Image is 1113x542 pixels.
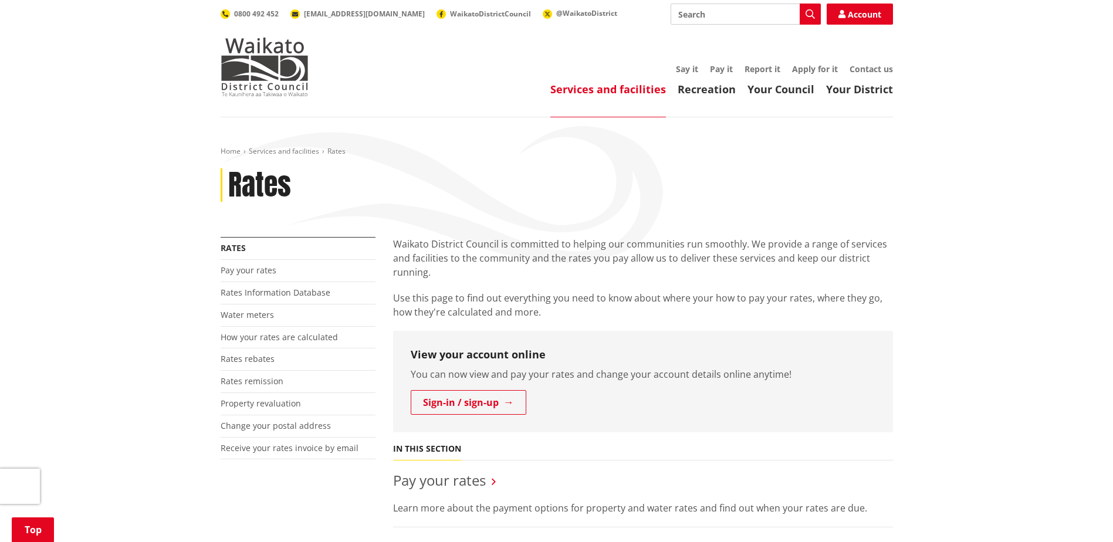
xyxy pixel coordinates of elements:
[228,168,291,202] h1: Rates
[393,237,893,279] p: Waikato District Council is committed to helping our communities run smoothly. We provide a range...
[393,470,486,490] a: Pay your rates
[411,390,526,415] a: Sign-in / sign-up
[221,265,276,276] a: Pay your rates
[411,367,875,381] p: You can now view and pay your rates and change your account details online anytime!
[221,309,274,320] a: Water meters
[450,9,531,19] span: WaikatoDistrictCouncil
[678,82,736,96] a: Recreation
[556,8,617,18] span: @WaikatoDistrict
[327,146,346,156] span: Rates
[671,4,821,25] input: Search input
[221,375,283,387] a: Rates remission
[12,517,54,542] a: Top
[393,291,893,319] p: Use this page to find out everything you need to know about where your how to pay your rates, whe...
[437,9,531,19] a: WaikatoDistrictCouncil
[393,444,461,454] h5: In this section
[747,82,814,96] a: Your Council
[221,331,338,343] a: How your rates are calculated
[827,4,893,25] a: Account
[221,287,330,298] a: Rates Information Database
[221,146,241,156] a: Home
[221,420,331,431] a: Change your postal address
[826,82,893,96] a: Your District
[710,63,733,74] a: Pay it
[745,63,780,74] a: Report it
[411,348,875,361] h3: View your account online
[221,9,279,19] a: 0800 492 452
[234,9,279,19] span: 0800 492 452
[304,9,425,19] span: [EMAIL_ADDRESS][DOMAIN_NAME]
[221,442,358,453] a: Receive your rates invoice by email
[676,63,698,74] a: Say it
[221,147,893,157] nav: breadcrumb
[221,353,275,364] a: Rates rebates
[792,63,838,74] a: Apply for it
[221,242,246,253] a: Rates
[393,501,893,515] p: Learn more about the payment options for property and water rates and find out when your rates ar...
[543,8,617,18] a: @WaikatoDistrict
[221,38,309,96] img: Waikato District Council - Te Kaunihera aa Takiwaa o Waikato
[249,146,319,156] a: Services and facilities
[221,398,301,409] a: Property revaluation
[550,82,666,96] a: Services and facilities
[850,63,893,74] a: Contact us
[290,9,425,19] a: [EMAIL_ADDRESS][DOMAIN_NAME]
